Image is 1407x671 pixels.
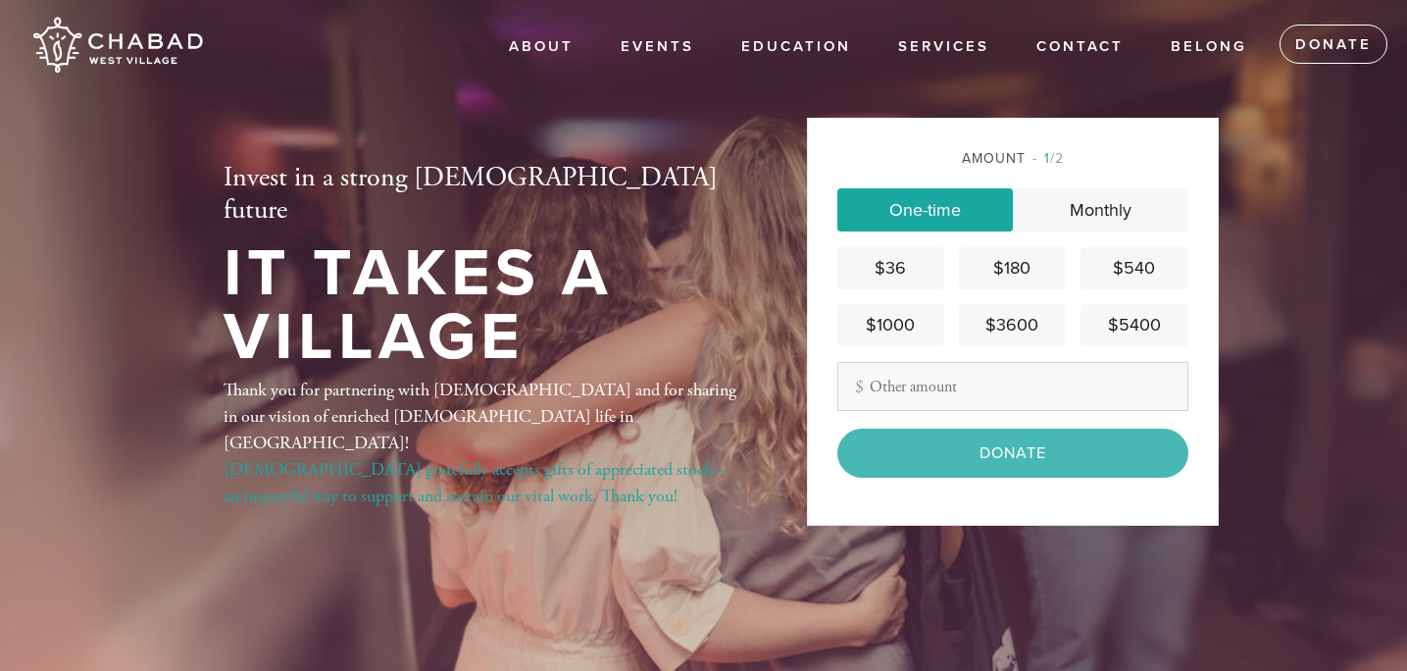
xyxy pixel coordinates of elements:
[1080,304,1187,346] a: $5400
[845,255,936,282] div: $36
[224,458,730,507] a: [DEMOGRAPHIC_DATA] gratefully accepts gifts of appreciated stock—an impactful way to support and ...
[727,28,866,66] a: EDUCATION
[837,304,944,346] a: $1000
[494,28,588,66] a: About
[1156,28,1262,66] a: Belong
[224,377,743,509] div: Thank you for partnering with [DEMOGRAPHIC_DATA] and for sharing in our vision of enriched [DEMOG...
[606,28,709,66] a: Events
[883,28,1004,66] a: Services
[1080,247,1187,289] a: $540
[1088,255,1180,282] div: $540
[224,162,743,228] h2: Invest in a strong [DEMOGRAPHIC_DATA] future
[1013,188,1188,232] a: Monthly
[837,148,1188,169] div: Amount
[845,312,936,338] div: $1000
[1280,25,1387,64] a: Donate
[1022,28,1138,66] a: Contact
[967,255,1058,282] div: $180
[837,188,1013,232] a: One-time
[29,10,205,80] img: Chabad%20West%20Village.png
[967,312,1058,338] div: $3600
[837,362,1188,411] input: Other amount
[224,242,743,369] h1: It Takes a Village
[959,247,1066,289] a: $180
[1044,150,1050,167] span: 1
[1032,150,1064,167] span: /2
[837,247,944,289] a: $36
[1088,312,1180,338] div: $5400
[959,304,1066,346] a: $3600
